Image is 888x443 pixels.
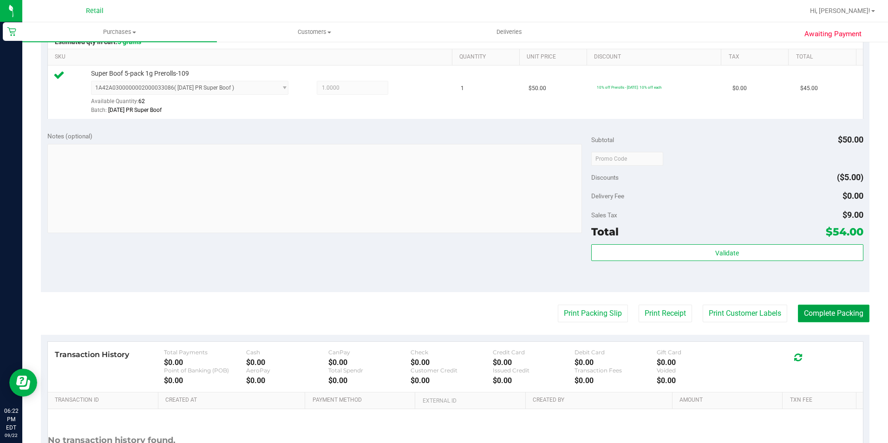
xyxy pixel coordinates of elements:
[527,53,583,61] a: Unit Price
[91,107,107,113] span: Batch:
[164,376,246,385] div: $0.00
[533,397,669,404] a: Created By
[796,53,852,61] a: Total
[493,376,575,385] div: $0.00
[313,397,412,404] a: Payment Method
[9,369,37,397] iframe: Resource center
[22,22,217,42] a: Purchases
[4,432,18,439] p: 09/22
[415,392,525,409] th: External ID
[328,376,411,385] div: $0.00
[55,397,155,404] a: Transaction ID
[164,367,246,374] div: Point of Banking (POB)
[657,367,739,374] div: Voided
[591,152,663,166] input: Promo Code
[575,376,657,385] div: $0.00
[842,210,863,220] span: $9.00
[838,135,863,144] span: $50.00
[594,53,718,61] a: Discount
[217,28,411,36] span: Customers
[108,107,162,113] span: [DATE] PR Super Boof
[91,95,299,113] div: Available Quantity:
[246,358,328,367] div: $0.00
[591,192,624,200] span: Delivery Fee
[826,225,863,238] span: $54.00
[657,376,739,385] div: $0.00
[164,349,246,356] div: Total Payments
[328,358,411,367] div: $0.00
[529,84,546,93] span: $50.00
[165,397,301,404] a: Created At
[91,69,189,78] span: Super Boof 5-pack 1g Prerolls-109
[459,53,516,61] a: Quantity
[837,172,863,182] span: ($5.00)
[842,191,863,201] span: $0.00
[810,7,870,14] span: Hi, [PERSON_NAME]!
[657,349,739,356] div: Gift Card
[4,407,18,432] p: 06:22 PM EDT
[55,53,448,61] a: SKU
[804,29,862,39] span: Awaiting Payment
[411,349,493,356] div: Check
[412,22,607,42] a: Deliveries
[246,376,328,385] div: $0.00
[217,22,411,42] a: Customers
[703,305,787,322] button: Print Customer Labels
[591,136,614,143] span: Subtotal
[798,305,869,322] button: Complete Packing
[800,84,818,93] span: $45.00
[657,358,739,367] div: $0.00
[328,349,411,356] div: CanPay
[47,132,92,140] span: Notes (optional)
[591,244,863,261] button: Validate
[461,84,464,93] span: 1
[411,376,493,385] div: $0.00
[790,397,853,404] a: Txn Fee
[246,349,328,356] div: Cash
[484,28,535,36] span: Deliveries
[597,85,661,90] span: 10% off Prerolls - [DATE]: 10% off each
[575,358,657,367] div: $0.00
[138,98,145,104] span: 62
[591,169,619,186] span: Discounts
[679,397,779,404] a: Amount
[7,27,16,36] inline-svg: Retail
[729,53,785,61] a: Tax
[732,84,747,93] span: $0.00
[411,367,493,374] div: Customer Credit
[22,28,217,36] span: Purchases
[639,305,692,322] button: Print Receipt
[246,367,328,374] div: AeroPay
[715,249,739,257] span: Validate
[493,367,575,374] div: Issued Credit
[558,305,628,322] button: Print Packing Slip
[575,349,657,356] div: Debit Card
[591,225,619,238] span: Total
[493,349,575,356] div: Credit Card
[575,367,657,374] div: Transaction Fees
[411,358,493,367] div: $0.00
[493,358,575,367] div: $0.00
[164,358,246,367] div: $0.00
[328,367,411,374] div: Total Spendr
[86,7,104,15] span: Retail
[591,211,617,219] span: Sales Tax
